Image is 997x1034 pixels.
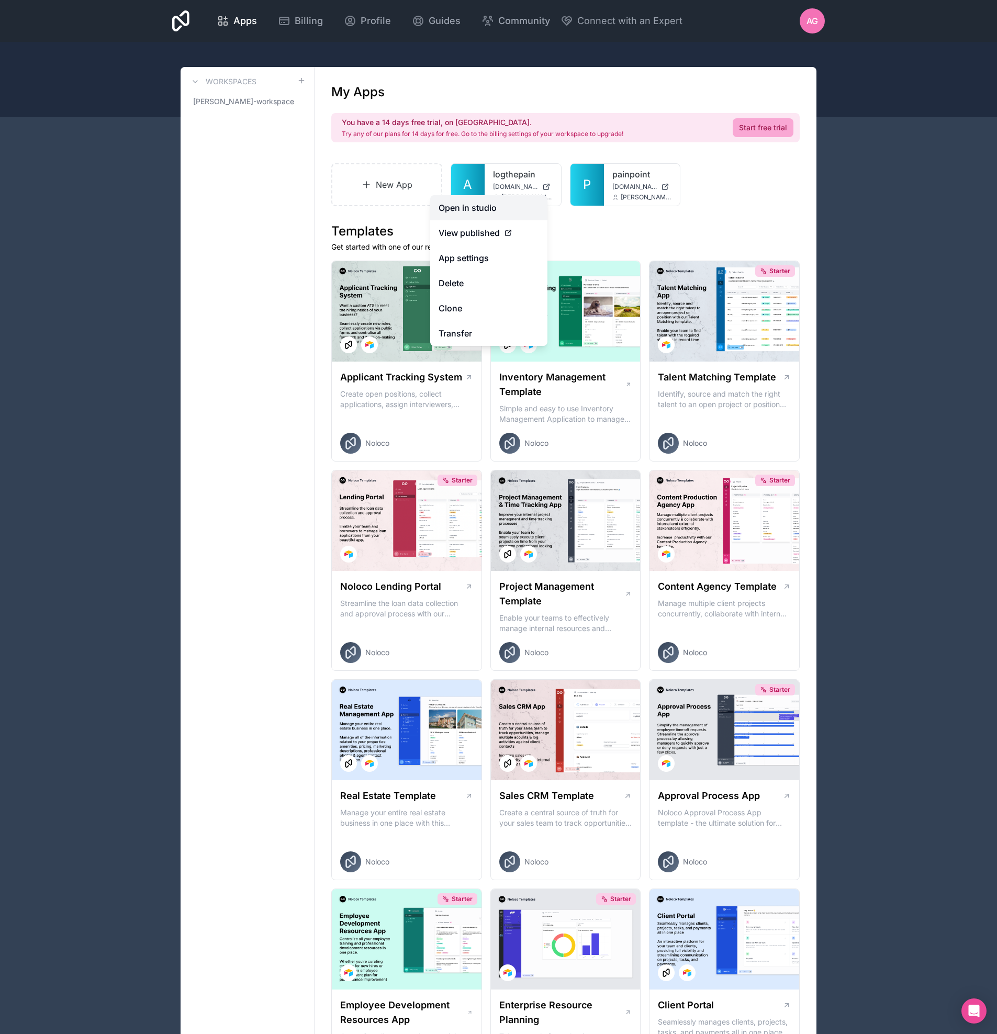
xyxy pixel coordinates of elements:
[430,296,547,321] a: Clone
[340,807,473,828] p: Manage your entire real estate business in one place with this comprehensive real estate transact...
[340,579,441,594] h1: Noloco Lending Portal
[501,193,553,201] span: [PERSON_NAME][EMAIL_ADDRESS][DOMAIN_NAME]
[499,370,625,399] h1: Inventory Management Template
[365,438,389,448] span: Noloco
[189,92,306,111] a: [PERSON_NAME]-workspace
[612,183,672,191] a: [DOMAIN_NAME]
[683,969,691,977] img: Airtable Logo
[621,193,672,201] span: [PERSON_NAME][EMAIL_ADDRESS][DOMAIN_NAME]
[662,759,670,768] img: Airtable Logo
[961,998,987,1024] div: Open Intercom Messenger
[769,685,790,694] span: Starter
[498,14,550,28] span: Community
[206,76,256,87] h3: Workspaces
[340,998,467,1027] h1: Employee Development Resources App
[493,183,538,191] span: [DOMAIN_NAME]
[473,9,558,32] a: Community
[524,550,533,558] img: Airtable Logo
[658,807,791,828] p: Noloco Approval Process App template - the ultimate solution for managing your employee's time of...
[365,341,374,349] img: Airtable Logo
[769,267,790,275] span: Starter
[430,271,547,296] button: Delete
[658,598,791,619] p: Manage multiple client projects concurrently, collaborate with internal and external stakeholders...
[499,789,594,803] h1: Sales CRM Template
[452,476,473,485] span: Starter
[361,14,391,28] span: Profile
[463,176,472,193] span: A
[570,164,604,206] a: P
[524,759,533,768] img: Airtable Logo
[344,550,353,558] img: Airtable Logo
[583,176,591,193] span: P
[769,476,790,485] span: Starter
[295,14,323,28] span: Billing
[189,75,256,88] a: Workspaces
[524,438,548,448] span: Noloco
[662,341,670,349] img: Airtable Logo
[208,9,265,32] a: Apps
[612,168,672,181] a: painpoint
[340,789,436,803] h1: Real Estate Template
[331,223,800,240] h1: Templates
[683,647,707,658] span: Noloco
[365,647,389,658] span: Noloco
[331,242,800,252] p: Get started with one of our ready-made templates
[658,789,760,803] h1: Approval Process App
[342,117,623,128] h2: You have a 14 days free trial, on [GEOGRAPHIC_DATA].
[342,130,623,138] p: Try any of our plans for 14 days for free. Go to the billing settings of your workspace to upgrade!
[683,857,707,867] span: Noloco
[331,84,385,100] h1: My Apps
[404,9,469,32] a: Guides
[499,998,624,1027] h1: Enterprise Resource Planning
[499,403,632,424] p: Simple and easy to use Inventory Management Application to manage your stock, orders and Manufact...
[503,969,512,977] img: Airtable Logo
[499,579,624,609] h1: Project Management Template
[430,245,547,271] a: App settings
[452,895,473,903] span: Starter
[658,370,776,385] h1: Talent Matching Template
[430,195,547,220] a: Open in studio
[493,168,553,181] a: logthepain
[429,14,461,28] span: Guides
[733,118,793,137] a: Start free trial
[658,998,714,1013] h1: Client Portal
[365,759,374,768] img: Airtable Logo
[340,598,473,619] p: Streamline the loan data collection and approval process with our Lending Portal template.
[610,895,631,903] span: Starter
[344,969,353,977] img: Airtable Logo
[335,9,399,32] a: Profile
[658,579,777,594] h1: Content Agency Template
[233,14,257,28] span: Apps
[365,857,389,867] span: Noloco
[524,857,548,867] span: Noloco
[193,96,294,107] span: [PERSON_NAME]-workspace
[612,183,657,191] span: [DOMAIN_NAME]
[331,163,442,206] a: New App
[493,183,553,191] a: [DOMAIN_NAME]
[806,15,818,27] span: AG
[439,227,500,239] span: View published
[524,647,548,658] span: Noloco
[340,370,462,385] h1: Applicant Tracking System
[270,9,331,32] a: Billing
[662,550,670,558] img: Airtable Logo
[451,164,485,206] a: A
[430,220,547,245] a: View published
[683,438,707,448] span: Noloco
[577,14,682,28] span: Connect with an Expert
[499,613,632,634] p: Enable your teams to effectively manage internal resources and execute client projects on time.
[499,807,632,828] p: Create a central source of truth for your sales team to track opportunities, manage multiple acco...
[340,389,473,410] p: Create open positions, collect applications, assign interviewers, centralise candidate feedback a...
[430,321,547,346] a: Transfer
[561,14,682,28] button: Connect with an Expert
[658,389,791,410] p: Identify, source and match the right talent to an open project or position with our Talent Matchi...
